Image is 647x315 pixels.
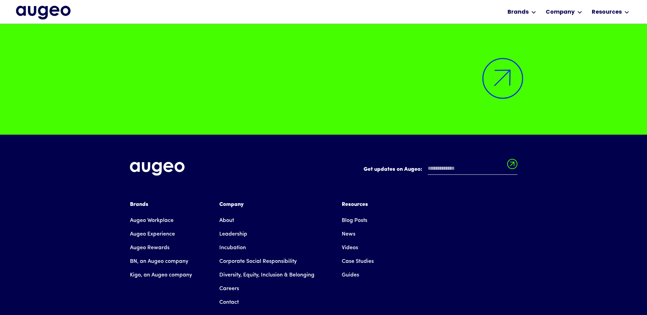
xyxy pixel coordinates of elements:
[219,241,246,255] a: Incubation
[130,227,175,241] a: Augeo Experience
[130,241,170,255] a: Augeo Rewards
[124,0,523,108] a: Arrow symbol in bright blue pointing diagonally upward and to the right to indicate an active link.
[219,282,239,296] a: Careers
[16,6,71,19] img: Augeo's full logo in midnight blue.
[342,200,374,209] div: Resources
[546,8,575,16] div: Company
[364,165,422,174] label: Get updates on Augeo:
[130,255,188,268] a: BN, an Augeo company
[219,296,239,309] a: Contact
[130,162,185,176] img: Augeo's full logo in white.
[219,255,297,268] a: Corporate Social Responsibility
[364,162,517,178] form: Email Form
[342,214,367,227] a: Blog Posts
[219,200,314,209] div: Company
[342,268,359,282] a: Guides
[219,227,247,241] a: Leadership
[16,6,71,19] a: home
[130,200,192,209] div: Brands
[508,8,529,16] div: Brands
[342,227,355,241] a: News
[507,159,517,173] input: Submit
[482,58,523,99] img: Arrow symbol in bright blue pointing diagonally upward and to the right to indicate an active link.
[130,214,174,227] a: Augeo Workplace
[592,8,622,16] div: Resources
[219,214,234,227] a: About
[342,241,358,255] a: Videos
[130,268,192,282] a: Kigo, an Augeo company
[219,268,314,282] a: Diversity, Equity, Inclusion & Belonging
[342,255,374,268] a: Case Studies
